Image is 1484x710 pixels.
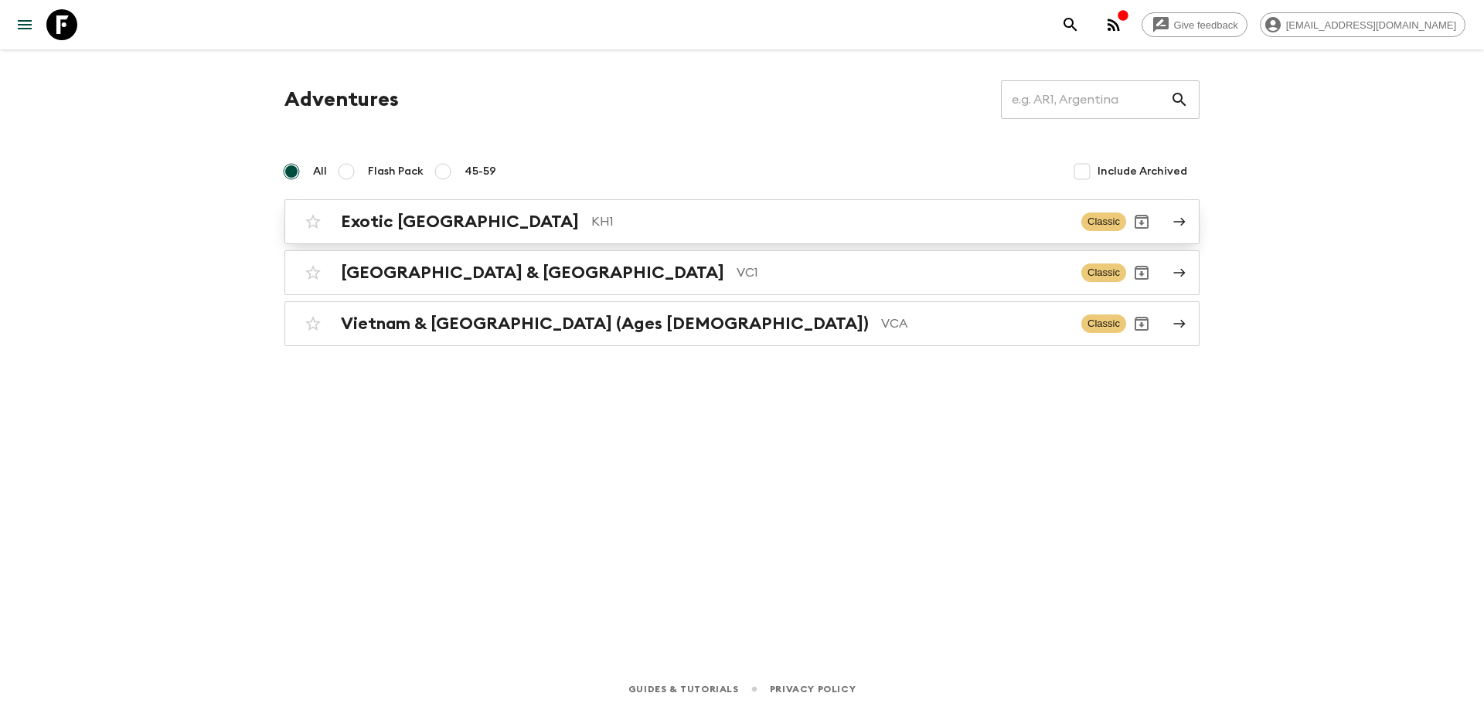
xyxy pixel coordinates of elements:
p: VCA [881,314,1069,333]
span: Classic [1081,263,1126,282]
a: Give feedback [1142,12,1247,37]
span: Include Archived [1098,164,1187,179]
h2: Exotic [GEOGRAPHIC_DATA] [341,212,579,232]
span: All [313,164,327,179]
span: Flash Pack [368,164,424,179]
button: Archive [1126,257,1157,288]
span: Give feedback [1166,19,1247,31]
span: Classic [1081,212,1126,231]
h1: Adventures [284,84,399,115]
a: [GEOGRAPHIC_DATA] & [GEOGRAPHIC_DATA]VC1ClassicArchive [284,250,1200,295]
button: search adventures [1055,9,1086,40]
input: e.g. AR1, Argentina [1001,78,1170,121]
h2: Vietnam & [GEOGRAPHIC_DATA] (Ages [DEMOGRAPHIC_DATA]) [341,314,869,334]
span: [EMAIL_ADDRESS][DOMAIN_NAME] [1278,19,1465,31]
a: Guides & Tutorials [628,681,739,698]
a: Privacy Policy [770,681,856,698]
div: [EMAIL_ADDRESS][DOMAIN_NAME] [1260,12,1465,37]
button: Archive [1126,206,1157,237]
a: Vietnam & [GEOGRAPHIC_DATA] (Ages [DEMOGRAPHIC_DATA])VCAClassicArchive [284,301,1200,346]
p: KH1 [591,212,1069,231]
button: menu [9,9,40,40]
a: Exotic [GEOGRAPHIC_DATA]KH1ClassicArchive [284,199,1200,244]
h2: [GEOGRAPHIC_DATA] & [GEOGRAPHIC_DATA] [341,263,724,283]
p: VC1 [737,263,1069,282]
span: 45-59 [465,164,496,179]
button: Archive [1126,308,1157,339]
span: Classic [1081,314,1126,333]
